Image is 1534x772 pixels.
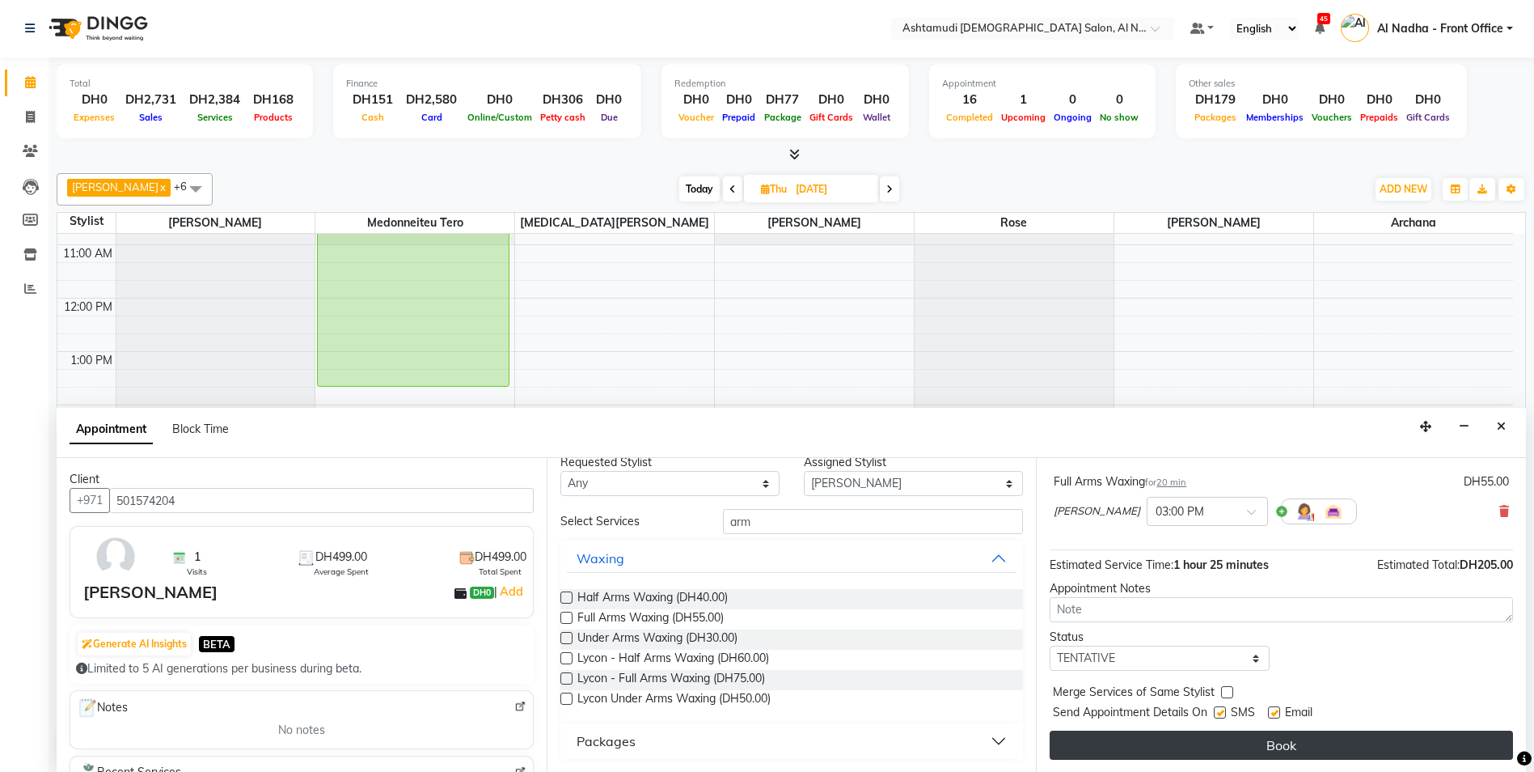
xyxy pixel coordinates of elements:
[759,91,805,109] div: DH77
[172,422,229,436] span: Block Time
[72,180,158,193] span: [PERSON_NAME]
[1050,558,1173,572] span: Estimated Service Time:
[497,582,526,601] a: Add
[942,112,997,123] span: Completed
[470,587,494,600] span: DH0
[997,91,1050,109] div: 1
[116,213,315,233] span: [PERSON_NAME]
[399,91,463,109] div: DH2,580
[494,582,526,601] span: |
[67,405,116,422] div: 2:00 PM
[41,6,152,51] img: logo
[997,112,1050,123] span: Upcoming
[577,670,765,690] span: Lycon - Full Arms Waxing (DH75.00)
[577,589,728,609] span: Half Arms Waxing (DH40.00)
[1315,21,1325,36] a: 45
[158,180,166,193] a: x
[67,352,116,369] div: 1:00 PM
[183,91,247,109] div: DH2,384
[278,722,325,739] span: No notes
[199,636,235,651] span: BETA
[1114,213,1313,233] span: [PERSON_NAME]
[193,112,237,123] span: Services
[757,183,791,195] span: Thu
[1242,91,1308,109] div: DH0
[1242,112,1308,123] span: Memberships
[548,513,711,530] div: Select Services
[318,193,509,386] div: [PERSON_NAME], 10:00 AM-01:40 PM, Hair [MEDICAL_DATA] - Medium
[577,732,636,751] div: Packages
[1402,91,1454,109] div: DH0
[1356,112,1402,123] span: Prepaids
[70,488,110,513] button: +971
[536,91,590,109] div: DH306
[1402,112,1454,123] span: Gift Cards
[92,533,139,580] img: avatar
[674,112,718,123] span: Voucher
[674,77,896,91] div: Redemption
[760,112,805,123] span: Package
[194,549,201,566] span: 1
[57,213,116,230] div: Stylist
[567,727,1017,756] button: Packages
[1380,183,1427,195] span: ADD NEW
[247,91,300,109] div: DH168
[250,112,297,123] span: Products
[1050,580,1513,597] div: Appointment Notes
[109,488,534,513] input: Search by Name/Mobile/Email/Code
[1231,704,1255,724] span: SMS
[70,471,534,488] div: Client
[1490,414,1513,439] button: Close
[577,690,771,710] span: Lycon Under Arms Waxing (DH50.00)
[70,77,300,91] div: Total
[577,630,737,650] span: Under Arms Waxing (DH30.00)
[723,509,1024,534] input: Search by service name
[804,454,1023,471] div: Assigned Stylist
[1050,112,1096,123] span: Ongoing
[1054,473,1186,490] div: Full Arms Waxing
[1145,477,1186,488] small: for
[1377,20,1503,37] span: Al Nadha - Front Office
[560,454,780,471] div: Requested Stylist
[590,91,628,109] div: DH0
[83,580,218,604] div: [PERSON_NAME]
[1376,178,1431,201] button: ADD NEW
[1156,477,1186,488] span: 20 min
[1341,14,1369,42] img: Al Nadha - Front Office
[77,698,128,719] span: Notes
[78,633,191,655] button: Generate AI Insights
[1173,558,1269,572] span: 1 hour 25 minutes
[577,549,624,568] div: Waxing
[70,91,119,109] div: DH0
[597,112,622,123] span: Due
[314,566,369,578] span: Average Spent
[718,112,759,123] span: Prepaid
[859,112,894,123] span: Wallet
[1285,704,1312,724] span: Email
[346,77,628,91] div: Finance
[417,112,446,123] span: Card
[187,566,207,578] span: Visits
[577,609,724,630] span: Full Arms Waxing (DH55.00)
[1190,112,1240,123] span: Packages
[718,91,759,109] div: DH0
[915,213,1114,233] span: Rose
[1189,77,1454,91] div: Other sales
[1356,91,1402,109] div: DH0
[857,91,896,109] div: DH0
[942,91,997,109] div: 16
[463,112,536,123] span: Online/Custom
[1050,629,1269,646] div: Status
[119,91,183,109] div: DH2,731
[679,176,720,201] span: Today
[1324,502,1343,521] img: Interior.png
[61,299,116,316] div: 12:00 PM
[1308,91,1356,109] div: DH0
[577,650,769,670] span: Lycon - Half Arms Waxing (DH60.00)
[1295,502,1314,521] img: Hairdresser.png
[76,660,527,677] div: Limited to 5 AI generations per business during beta.
[475,549,526,566] span: DH499.00
[135,112,167,123] span: Sales
[567,544,1017,573] button: Waxing
[536,112,590,123] span: Petty cash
